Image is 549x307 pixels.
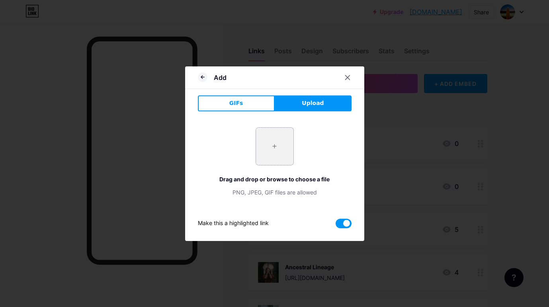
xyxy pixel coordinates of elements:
button: Upload [275,95,352,111]
span: GIFs [229,99,243,107]
div: Add [214,73,227,82]
div: Drag and drop or browse to choose a file [198,175,352,183]
span: Upload [302,99,324,107]
button: GIFs [198,95,275,111]
div: PNG, JPEG, GIF files are allowed [198,188,352,196]
div: Make this a highlighted link [198,219,269,228]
